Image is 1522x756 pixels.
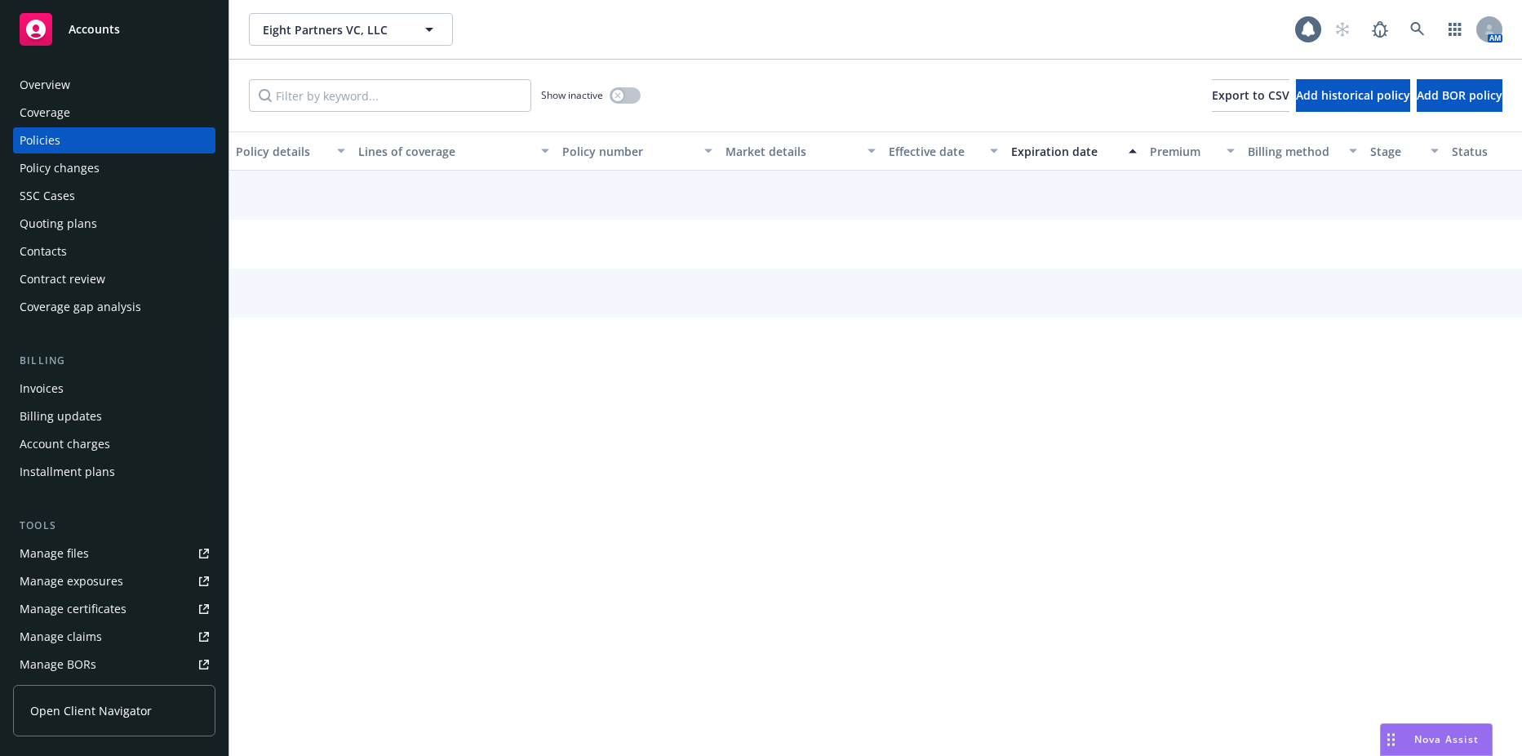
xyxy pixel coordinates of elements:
[13,596,215,622] a: Manage certificates
[13,403,215,429] a: Billing updates
[249,79,531,112] input: Filter by keyword...
[1212,87,1289,103] span: Export to CSV
[13,353,215,369] div: Billing
[719,131,882,171] button: Market details
[13,7,215,52] a: Accounts
[20,155,100,181] div: Policy changes
[1248,143,1339,160] div: Billing method
[1150,143,1217,160] div: Premium
[20,211,97,237] div: Quoting plans
[30,702,152,719] span: Open Client Navigator
[1370,143,1421,160] div: Stage
[20,459,115,485] div: Installment plans
[541,88,603,102] span: Show inactive
[13,183,215,209] a: SSC Cases
[1414,732,1479,746] span: Nova Assist
[13,155,215,181] a: Policy changes
[562,143,694,160] div: Policy number
[20,376,64,402] div: Invoices
[20,431,110,457] div: Account charges
[13,540,215,567] a: Manage files
[1381,724,1401,755] div: Drag to move
[726,143,858,160] div: Market details
[13,238,215,265] a: Contacts
[13,127,215,153] a: Policies
[1241,131,1364,171] button: Billing method
[1212,79,1289,112] button: Export to CSV
[1011,143,1119,160] div: Expiration date
[20,100,70,126] div: Coverage
[69,23,120,36] span: Accounts
[13,211,215,237] a: Quoting plans
[1143,131,1241,171] button: Premium
[13,459,215,485] a: Installment plans
[1005,131,1143,171] button: Expiration date
[20,596,126,622] div: Manage certificates
[20,624,102,650] div: Manage claims
[1380,723,1493,756] button: Nova Assist
[20,72,70,98] div: Overview
[13,568,215,594] a: Manage exposures
[889,143,980,160] div: Effective date
[13,376,215,402] a: Invoices
[20,238,67,265] div: Contacts
[13,431,215,457] a: Account charges
[556,131,719,171] button: Policy number
[20,403,102,429] div: Billing updates
[358,143,531,160] div: Lines of coverage
[13,72,215,98] a: Overview
[13,518,215,534] div: Tools
[1364,131,1445,171] button: Stage
[1417,79,1502,112] button: Add BOR policy
[20,294,141,320] div: Coverage gap analysis
[20,568,123,594] div: Manage exposures
[882,131,1005,171] button: Effective date
[13,624,215,650] a: Manage claims
[20,540,89,567] div: Manage files
[13,266,215,292] a: Contract review
[13,100,215,126] a: Coverage
[1296,79,1410,112] button: Add historical policy
[20,266,105,292] div: Contract review
[249,13,453,46] button: Eight Partners VC, LLC
[1401,13,1434,46] a: Search
[20,127,60,153] div: Policies
[236,143,327,160] div: Policy details
[1417,87,1502,103] span: Add BOR policy
[13,651,215,678] a: Manage BORs
[1364,13,1396,46] a: Report a Bug
[352,131,556,171] button: Lines of coverage
[263,21,404,38] span: Eight Partners VC, LLC
[1326,13,1359,46] a: Start snowing
[13,294,215,320] a: Coverage gap analysis
[1439,13,1471,46] a: Switch app
[20,651,96,678] div: Manage BORs
[229,131,352,171] button: Policy details
[20,183,75,209] div: SSC Cases
[1296,87,1410,103] span: Add historical policy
